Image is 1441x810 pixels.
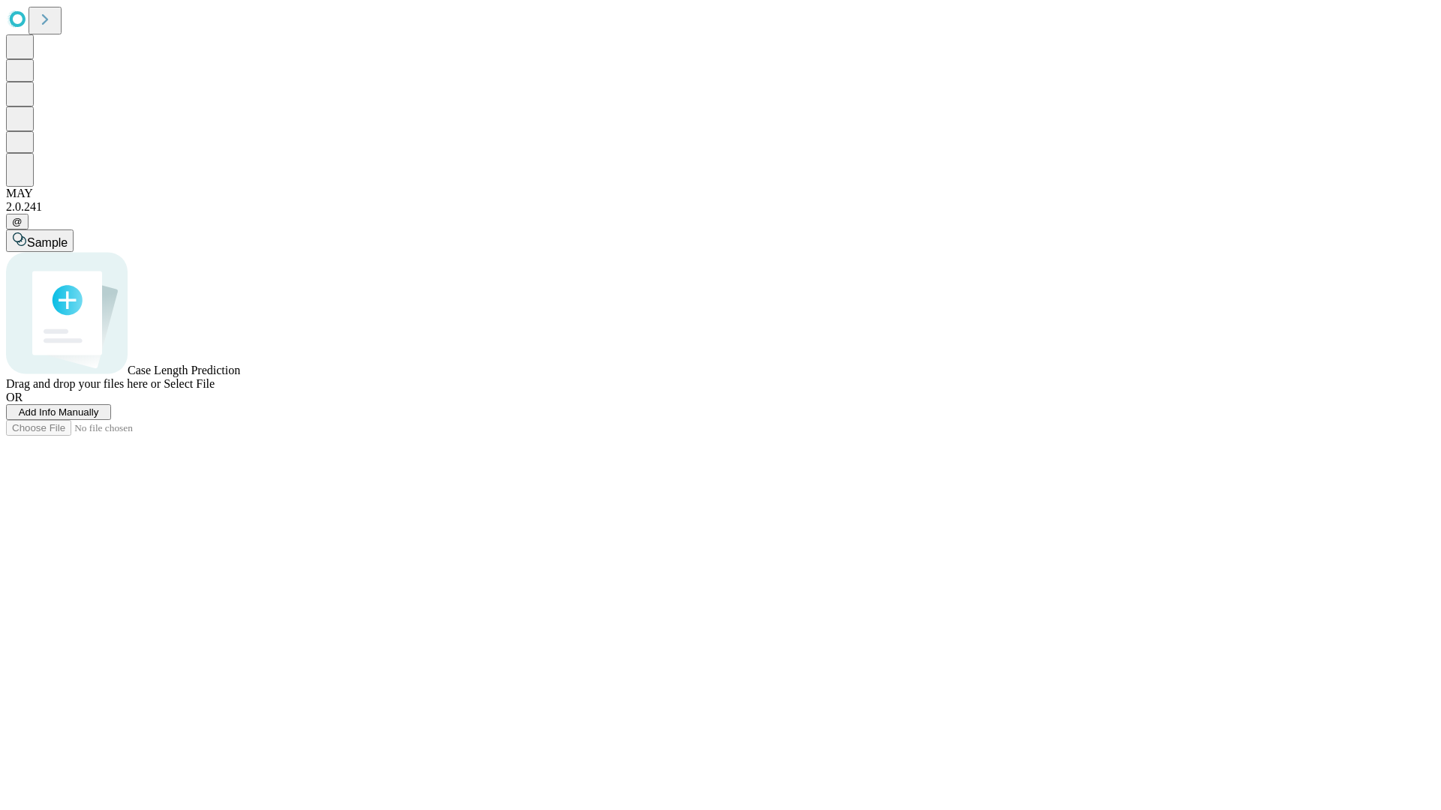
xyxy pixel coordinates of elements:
span: Select File [164,377,215,390]
span: Sample [27,236,68,249]
span: Add Info Manually [19,406,99,418]
button: @ [6,214,29,229]
span: Drag and drop your files here or [6,377,161,390]
span: Case Length Prediction [128,364,240,376]
div: 2.0.241 [6,200,1435,214]
span: OR [6,391,23,403]
span: @ [12,216,23,227]
button: Sample [6,229,74,252]
div: MAY [6,187,1435,200]
button: Add Info Manually [6,404,111,420]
